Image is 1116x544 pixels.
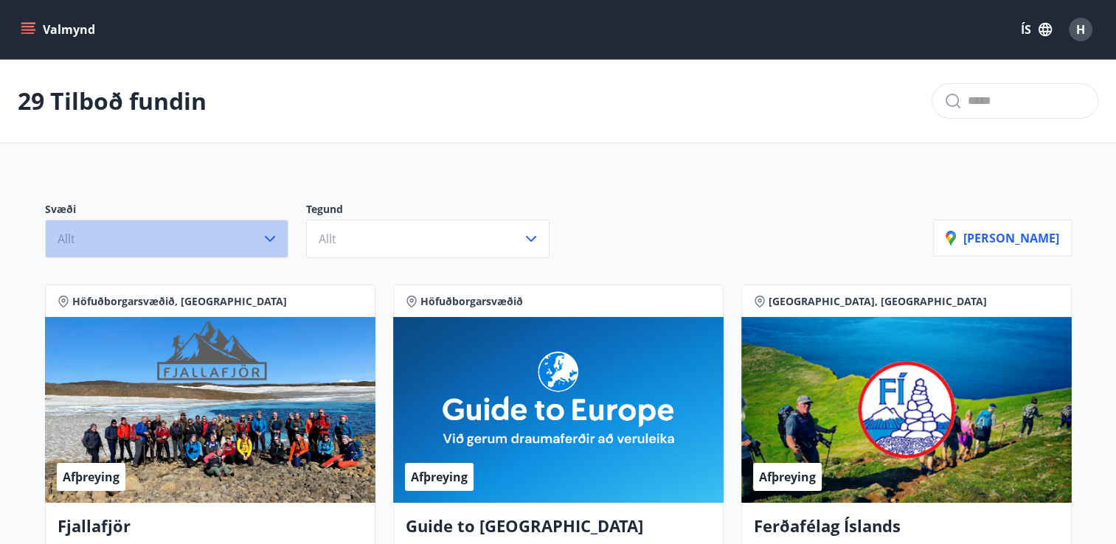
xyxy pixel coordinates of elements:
[306,220,550,258] button: Allt
[1063,12,1098,47] button: H
[1013,16,1060,43] button: ÍS
[1076,21,1085,38] span: H
[18,16,101,43] button: menu
[933,220,1072,257] button: [PERSON_NAME]
[411,469,468,485] span: Afþreying
[63,469,119,485] span: Afþreying
[45,202,306,220] p: Svæði
[72,294,287,309] span: Höfuðborgarsvæðið, [GEOGRAPHIC_DATA]
[45,220,288,258] button: Allt
[319,231,336,247] span: Allt
[420,294,523,309] span: Höfuðborgarsvæðið
[759,469,816,485] span: Afþreying
[306,202,567,220] p: Tegund
[58,231,75,247] span: Allt
[769,294,987,309] span: [GEOGRAPHIC_DATA], [GEOGRAPHIC_DATA]
[18,85,207,117] p: 29 Tilboð fundin
[946,230,1059,246] p: [PERSON_NAME]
